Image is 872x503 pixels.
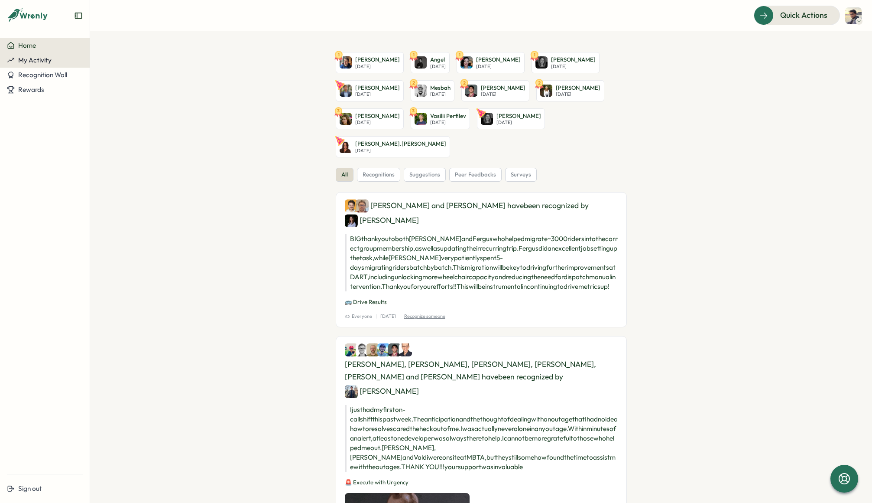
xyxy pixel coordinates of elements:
[355,112,400,120] p: [PERSON_NAME]
[18,41,36,49] span: Home
[345,214,358,227] img: Michelle Hong
[345,199,618,227] div: [PERSON_NAME] and [PERSON_NAME] have been recognized by
[377,343,390,356] img: Dustin Fennell
[551,56,596,64] p: [PERSON_NAME]
[376,313,377,320] p: |
[345,214,419,227] div: [PERSON_NAME]
[18,71,67,79] span: Recognition Wall
[496,120,541,125] p: [DATE]
[345,298,618,306] p: 🚌 Drive Results
[532,52,600,73] a: 1Sarah Boden[PERSON_NAME][DATE]
[556,91,600,97] p: [DATE]
[366,343,379,356] img: Yves Candau
[411,80,454,101] a: 2MesbahMesbah[DATE]
[538,79,540,85] text: 2
[355,120,400,125] p: [DATE]
[540,85,552,97] img: Lauren Todd
[345,343,618,398] div: [PERSON_NAME], [PERSON_NAME], [PERSON_NAME], [PERSON_NAME], [PERSON_NAME] and [PERSON_NAME] have ...
[355,84,400,92] p: [PERSON_NAME]
[551,64,596,69] p: [DATE]
[356,343,369,356] img: Colin Perepelken
[355,148,446,154] p: [DATE]
[457,52,525,73] a: 1Britt Hambleton[PERSON_NAME][DATE]
[455,171,496,179] span: peer feedbacks
[340,113,352,125] img: Kaleigh Crawford
[345,313,372,320] span: Everyone
[345,385,358,398] img: Andrew Oh
[355,140,446,148] p: [PERSON_NAME].[PERSON_NAME]
[345,479,618,487] p: 🚨 Execute with Urgency
[412,79,415,85] text: 2
[415,85,427,97] img: Mesbah
[345,385,419,398] div: [PERSON_NAME]
[458,52,460,58] text: 1
[74,11,83,20] button: Expand sidebar
[363,171,395,179] span: recognitions
[780,10,827,21] span: Quick Actions
[460,56,473,69] img: Britt Hambleton
[18,56,52,64] span: My Activity
[336,80,404,101] a: Oskar Dunklee[PERSON_NAME][DATE]
[430,56,446,64] p: Angel
[409,171,440,179] span: suggestions
[476,64,521,69] p: [DATE]
[481,91,525,97] p: [DATE]
[430,64,446,69] p: [DATE]
[430,112,466,120] p: Vasilii Perfilev
[355,56,400,64] p: [PERSON_NAME]
[355,64,400,69] p: [DATE]
[388,343,401,356] img: Valdi Ratu
[430,91,451,97] p: [DATE]
[340,56,352,69] img: Vadym Karachenko
[430,120,466,125] p: [DATE]
[412,52,414,58] text: 1
[399,313,401,320] p: |
[465,85,477,97] img: Valdi Ratu
[356,199,369,212] img: Fergus Boydell
[345,343,358,356] img: Andrew
[511,171,531,179] span: surveys
[337,108,340,114] text: 3
[463,79,465,85] text: 2
[345,199,358,212] img: Felix Grund
[481,84,525,92] p: [PERSON_NAME]
[18,484,42,493] span: Sign out
[336,136,450,157] a: katie.theriault[PERSON_NAME].[PERSON_NAME][DATE]
[336,108,404,130] a: 3Kaleigh Crawford[PERSON_NAME][DATE]
[496,112,541,120] p: [PERSON_NAME]
[18,85,44,94] span: Rewards
[355,91,400,97] p: [DATE]
[536,80,604,101] a: 2Lauren Todd[PERSON_NAME][DATE]
[477,108,545,130] a: Sarah Boden[PERSON_NAME][DATE]
[337,52,339,58] text: 1
[535,56,548,69] img: Sarah Boden
[533,52,535,58] text: 1
[336,52,404,73] a: 1Vadym Karachenko[PERSON_NAME][DATE]
[345,234,618,291] p: BIG thank you to both [PERSON_NAME] and Fergus who helped migrate ~3000 riders into the correct g...
[461,80,529,101] a: 2Valdi Ratu[PERSON_NAME][DATE]
[415,56,427,69] img: Angel
[430,84,451,92] p: Mesbah
[380,313,396,320] p: [DATE]
[341,171,348,179] span: all
[845,7,862,24] img: Fahim Shahriar
[411,108,470,130] a: 3Vasilii PerfilevVasilii Perfilev[DATE]
[412,108,415,114] text: 3
[476,56,521,64] p: [PERSON_NAME]
[340,141,352,153] img: katie.theriault
[481,113,493,125] img: Sarah Boden
[340,85,352,97] img: Oskar Dunklee
[415,113,427,125] img: Vasilii Perfilev
[754,6,840,25] button: Quick Actions
[411,52,450,73] a: 1AngelAngel[DATE]
[556,84,600,92] p: [PERSON_NAME]
[399,343,412,356] img: John Henderson
[404,313,445,320] p: Recognize someone
[345,405,618,472] p: I just had my first on-call shift this past week. The anticipation and the thought of dealing wit...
